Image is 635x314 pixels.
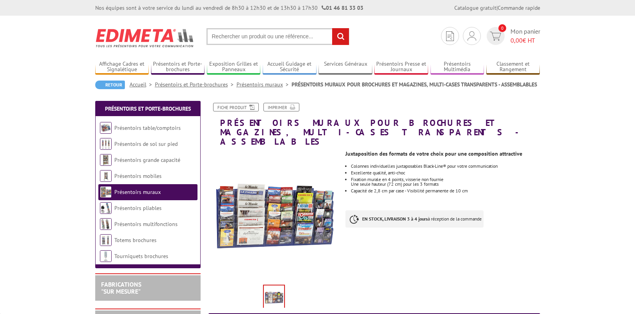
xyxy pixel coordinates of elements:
img: devis rapide [468,31,476,41]
span: Mon panier [510,27,540,45]
div: Nos équipes sont à votre service du lundi au vendredi de 8h30 à 12h30 et de 13h30 à 17h30 [95,4,363,12]
img: Totems brochures [100,234,112,246]
a: Accueil [130,81,155,88]
a: Accueil Guidage et Sécurité [263,61,317,74]
a: Présentoirs grande capacité [114,156,180,163]
li: Excellente qualité, anti-choc [351,170,540,175]
img: Présentoirs multifonctions [100,218,112,230]
img: devis rapide [446,31,454,41]
h1: PRÉSENTOIRS MURAUX POUR BROCHURES ET MAGAZINES, MULTI-CASES TRANSPARENTS - ASSEMBLABLES [203,103,546,147]
img: devis rapide [490,32,501,41]
a: FABRICATIONS"Sur Mesure" [101,280,141,295]
img: Présentoirs pliables [100,202,112,214]
img: Edimeta [95,23,195,52]
a: Présentoirs et Porte-brochures [105,105,191,112]
a: Présentoirs pliables [114,205,162,212]
a: Présentoirs Multimédia [430,61,484,74]
span: 0,00 [510,36,523,44]
img: Présentoirs de sol sur pied [100,138,112,150]
a: Totems brochures [114,237,157,244]
a: Présentoirs muraux [237,81,292,88]
a: Présentoirs table/comptoirs [114,124,181,131]
a: devis rapide 0 Mon panier 0,00€ HT [485,27,540,45]
a: Présentoirs Presse et Journaux [374,61,428,74]
strong: Juxtaposition des formats de votre choix pour une composition attractive [345,150,522,157]
a: Présentoirs et Porte-brochures [151,61,205,74]
a: Exposition Grilles et Panneaux [207,61,261,74]
input: Rechercher un produit ou une référence... [206,28,349,45]
a: Commande rapide [498,4,540,11]
img: Présentoirs table/comptoirs [100,122,112,134]
li: Fixation murale en 4 points, visserie non fournie Une seule hauteur (72 cm) pour les 3 formats [351,177,540,187]
strong: 01 46 81 33 03 [322,4,363,11]
img: Tourniquets brochures [100,250,112,262]
a: Fiche produit [213,103,259,111]
span: € HT [510,36,540,45]
span: 0 [498,24,506,32]
img: presentoirs_muraux_410526_1.jpg [208,151,340,282]
img: Présentoirs mobiles [100,170,112,182]
img: Présentoirs muraux [100,186,112,198]
img: presentoirs_muraux_410526_1.jpg [264,285,284,310]
a: Services Généraux [318,61,372,74]
a: Affichage Cadres et Signalétique [95,61,149,74]
img: Présentoirs grande capacité [100,154,112,166]
a: Imprimer [263,103,299,111]
a: Présentoirs multifonctions [114,221,178,228]
a: Tourniquets brochures [114,253,168,260]
a: Retour [95,81,125,89]
div: | [454,4,540,12]
a: Classement et Rangement [486,61,540,74]
li: PRÉSENTOIRS MURAUX POUR BROCHURES ET MAGAZINES, MULTI-CASES TRANSPARENTS - ASSEMBLABLES [292,81,537,88]
strong: EN STOCK, LIVRAISON 3 à 4 jours [362,216,428,222]
a: Présentoirs de sol sur pied [114,140,178,147]
a: Présentoirs muraux [114,188,161,196]
a: Présentoirs mobiles [114,172,162,179]
input: rechercher [332,28,349,45]
a: Catalogue gratuit [454,4,496,11]
li: Capacité de 2,8 cm par case - Visibilité permanente de 10 cm [351,188,540,193]
p: à réception de la commande [345,210,484,228]
li: Colonnes individuelles juxtaposables Black-Line® pour votre communication [351,164,540,169]
a: Présentoirs et Porte-brochures [155,81,237,88]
